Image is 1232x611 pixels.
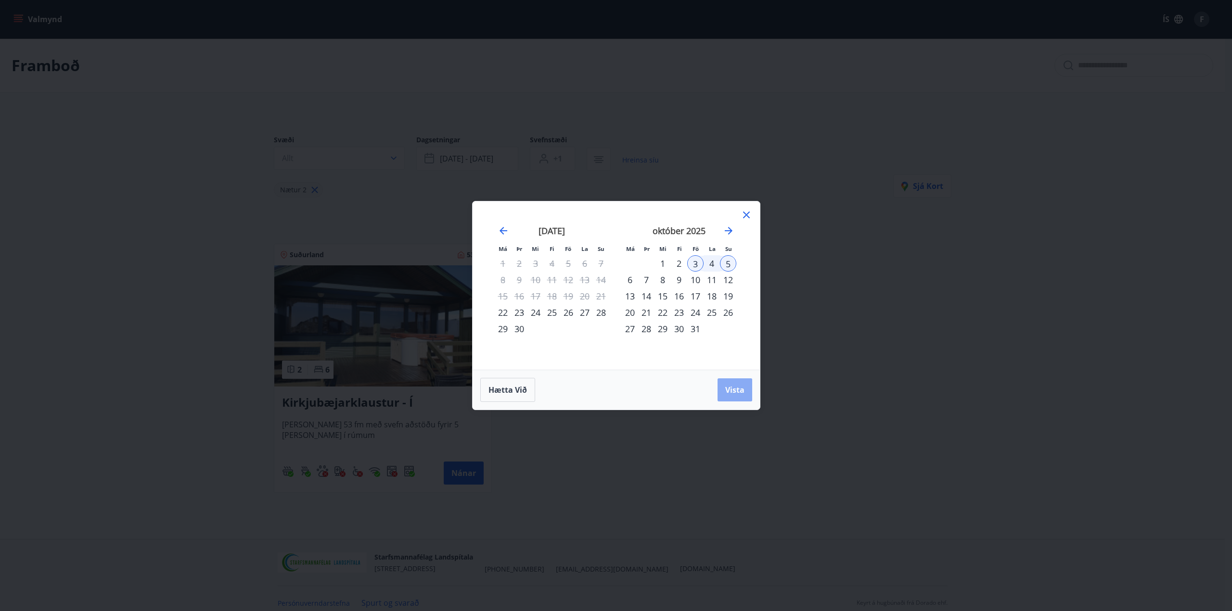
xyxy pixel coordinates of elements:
[527,272,544,288] td: Not available. miðvikudagur, 10. september 2025
[593,255,609,272] td: Not available. sunnudagur, 7. september 2025
[687,288,704,304] div: 17
[622,321,638,337] div: 27
[565,245,571,252] small: Fö
[704,272,720,288] td: Choose laugardagur, 11. október 2025 as your check-in date. It’s available.
[527,304,544,321] td: Choose miðvikudagur, 24. september 2025 as your check-in date. It’s available.
[709,245,716,252] small: La
[687,321,704,337] td: Choose föstudagur, 31. október 2025 as your check-in date. It’s available.
[654,272,671,288] td: Choose miðvikudagur, 8. október 2025 as your check-in date. It’s available.
[720,304,736,321] td: Choose sunnudagur, 26. október 2025 as your check-in date. It’s available.
[560,272,577,288] td: Not available. föstudagur, 12. september 2025
[654,288,671,304] div: 15
[638,304,654,321] div: 21
[622,288,638,304] td: Choose mánudagur, 13. október 2025 as your check-in date. It’s available.
[527,304,544,321] div: 24
[560,288,577,304] td: Not available. föstudagur, 19. september 2025
[560,255,577,272] td: Not available. föstudagur, 5. september 2025
[622,272,638,288] div: 6
[720,255,736,272] div: 5
[677,245,682,252] small: Fi
[499,245,507,252] small: Má
[671,288,687,304] div: 16
[693,245,699,252] small: Fö
[495,255,511,272] td: Not available. mánudagur, 1. september 2025
[511,272,527,288] td: Not available. þriðjudagur, 9. september 2025
[511,321,527,337] td: Choose þriðjudagur, 30. september 2025 as your check-in date. It’s available.
[638,288,654,304] div: 14
[638,272,654,288] td: Choose þriðjudagur, 7. október 2025 as your check-in date. It’s available.
[560,304,577,321] div: 26
[720,288,736,304] div: 19
[511,321,527,337] div: 30
[484,213,748,358] div: Calendar
[671,272,687,288] td: Choose fimmtudagur, 9. október 2025 as your check-in date. It’s available.
[622,304,638,321] td: Choose mánudagur, 20. október 2025 as your check-in date. It’s available.
[626,245,635,252] small: Má
[671,321,687,337] div: 30
[527,255,544,272] td: Not available. miðvikudagur, 3. september 2025
[480,378,535,402] button: Hætta við
[622,288,638,304] div: 13
[723,225,734,237] div: Move forward to switch to the next month.
[720,272,736,288] div: 12
[687,304,704,321] td: Choose föstudagur, 24. október 2025 as your check-in date. It’s available.
[654,255,671,272] td: Choose miðvikudagur, 1. október 2025 as your check-in date. It’s available.
[544,304,560,321] td: Choose fimmtudagur, 25. september 2025 as your check-in date. It’s available.
[593,304,609,321] div: 28
[687,255,704,272] td: Selected as start date. föstudagur, 3. október 2025
[654,321,671,337] div: 29
[516,245,522,252] small: Þr
[704,304,720,321] td: Choose laugardagur, 25. október 2025 as your check-in date. It’s available.
[704,288,720,304] td: Choose laugardagur, 18. október 2025 as your check-in date. It’s available.
[577,255,593,272] td: Not available. laugardagur, 6. september 2025
[532,245,539,252] small: Mi
[687,304,704,321] div: 24
[687,272,704,288] td: Choose föstudagur, 10. október 2025 as your check-in date. It’s available.
[671,272,687,288] div: 9
[671,255,687,272] td: Choose fimmtudagur, 2. október 2025 as your check-in date. It’s available.
[593,288,609,304] td: Not available. sunnudagur, 21. september 2025
[544,288,560,304] td: Not available. fimmtudagur, 18. september 2025
[495,304,511,321] td: Choose mánudagur, 22. september 2025 as your check-in date. It’s available.
[638,321,654,337] td: Choose þriðjudagur, 28. október 2025 as your check-in date. It’s available.
[654,288,671,304] td: Choose miðvikudagur, 15. október 2025 as your check-in date. It’s available.
[725,245,732,252] small: Su
[671,255,687,272] div: 2
[704,288,720,304] div: 18
[687,255,704,272] div: 3
[704,304,720,321] div: 25
[720,288,736,304] td: Choose sunnudagur, 19. október 2025 as your check-in date. It’s available.
[498,225,509,237] div: Move backward to switch to the previous month.
[687,321,704,337] div: 31
[622,272,638,288] td: Choose mánudagur, 6. október 2025 as your check-in date. It’s available.
[577,304,593,321] div: 27
[654,304,671,321] td: Choose miðvikudagur, 22. október 2025 as your check-in date. It’s available.
[495,288,511,304] td: Not available. mánudagur, 15. september 2025
[718,378,752,401] button: Vista
[622,304,638,321] div: 20
[544,272,560,288] td: Not available. fimmtudagur, 11. september 2025
[687,288,704,304] td: Choose föstudagur, 17. október 2025 as your check-in date. It’s available.
[671,304,687,321] div: 23
[544,255,560,272] td: Not available. fimmtudagur, 4. september 2025
[495,272,511,288] td: Not available. mánudagur, 8. september 2025
[544,304,560,321] div: 25
[560,304,577,321] td: Choose föstudagur, 26. september 2025 as your check-in date. It’s available.
[511,304,527,321] td: Choose þriðjudagur, 23. september 2025 as your check-in date. It’s available.
[687,272,704,288] div: 10
[671,321,687,337] td: Choose fimmtudagur, 30. október 2025 as your check-in date. It’s available.
[511,304,527,321] div: 23
[598,245,604,252] small: Su
[577,304,593,321] td: Choose laugardagur, 27. september 2025 as your check-in date. It’s available.
[593,304,609,321] td: Choose sunnudagur, 28. september 2025 as your check-in date. It’s available.
[654,321,671,337] td: Choose miðvikudagur, 29. október 2025 as your check-in date. It’s available.
[577,288,593,304] td: Not available. laugardagur, 20. september 2025
[539,225,565,237] strong: [DATE]
[704,255,720,272] div: 4
[622,321,638,337] td: Choose mánudagur, 27. október 2025 as your check-in date. It’s available.
[495,321,511,337] div: 29
[638,304,654,321] td: Choose þriðjudagur, 21. október 2025 as your check-in date. It’s available.
[704,272,720,288] div: 11
[653,225,706,237] strong: október 2025
[511,255,527,272] td: Not available. þriðjudagur, 2. september 2025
